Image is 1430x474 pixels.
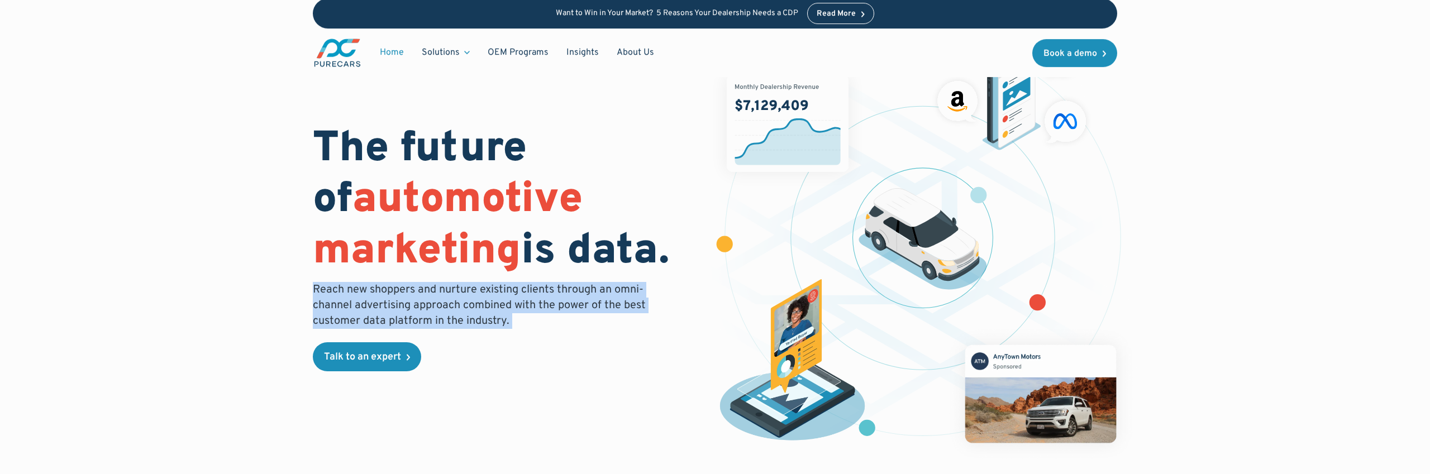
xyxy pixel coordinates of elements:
[313,37,362,68] img: purecars logo
[556,9,798,18] p: Want to Win in Your Market? 5 Reasons Your Dealership Needs a CDP
[1032,39,1117,67] a: Book a demo
[727,75,849,172] img: chart showing monthly dealership revenue of $7m
[313,342,421,371] a: Talk to an expert
[422,46,460,59] div: Solutions
[1043,49,1097,58] div: Book a demo
[807,3,874,24] a: Read More
[313,125,702,277] h1: The future of is data.
[479,42,557,63] a: OEM Programs
[709,279,876,446] img: persona of a buyer
[944,324,1137,463] img: mockup of facebook post
[313,174,583,278] span: automotive marketing
[324,352,401,362] div: Talk to an expert
[932,32,1092,150] img: ads on social media and advertising partners
[313,37,362,68] a: main
[557,42,608,63] a: Insights
[608,42,663,63] a: About Us
[413,42,479,63] div: Solutions
[859,188,987,290] img: illustration of a vehicle
[371,42,413,63] a: Home
[313,282,652,329] p: Reach new shoppers and nurture existing clients through an omni-channel advertising approach comb...
[817,10,856,18] div: Read More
